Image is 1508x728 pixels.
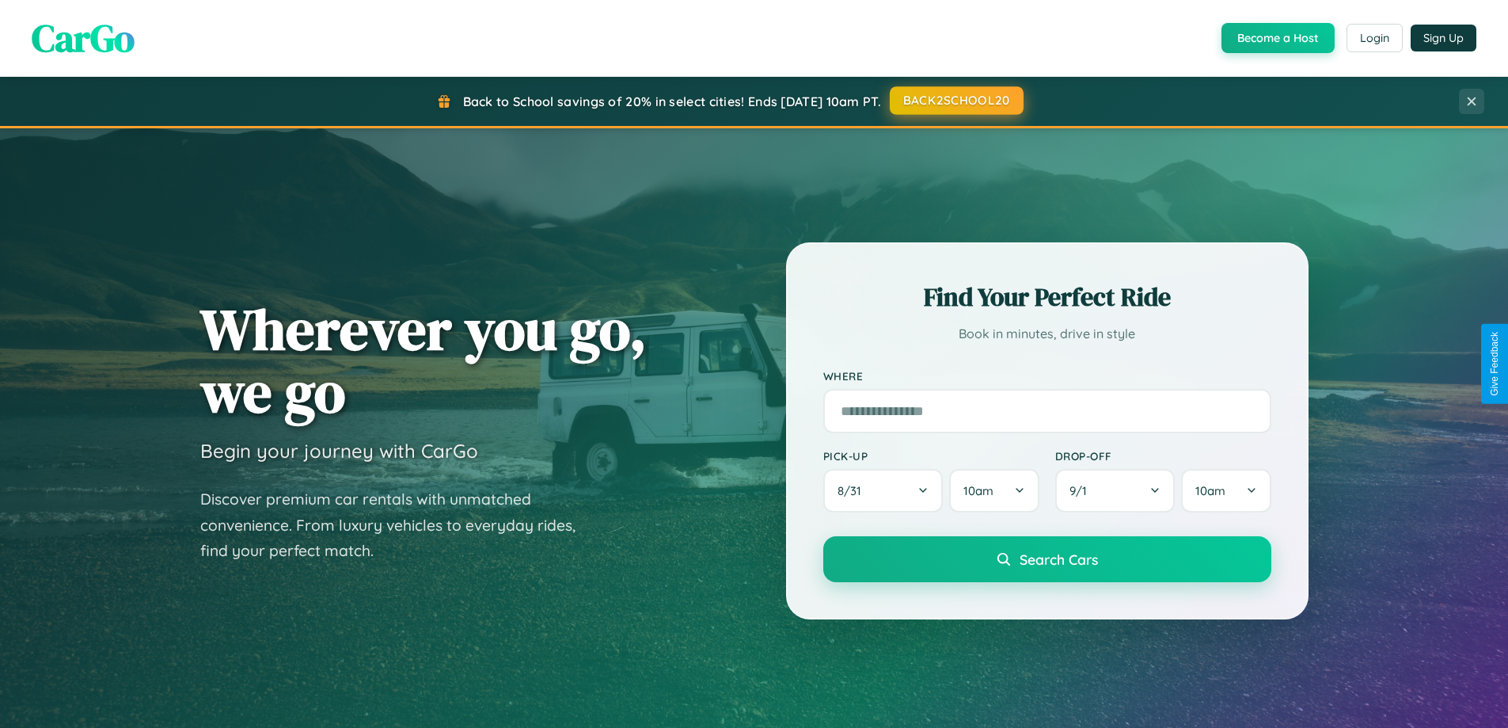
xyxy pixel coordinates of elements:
label: Drop-off [1055,449,1271,463]
button: Sign Up [1411,25,1476,51]
button: Become a Host [1221,23,1335,53]
h2: Find Your Perfect Ride [823,280,1271,314]
div: Give Feedback [1489,332,1500,396]
h1: Wherever you go, we go [200,298,647,423]
button: Login [1347,24,1403,52]
span: Back to School savings of 20% in select cities! Ends [DATE] 10am PT. [463,93,881,109]
h3: Begin your journey with CarGo [200,439,478,463]
span: 8 / 31 [838,483,869,498]
span: 10am [1195,483,1225,498]
button: 10am [949,469,1039,513]
span: 9 / 1 [1069,483,1095,498]
label: Pick-up [823,449,1039,463]
p: Book in minutes, drive in style [823,322,1271,345]
span: CarGo [32,12,135,64]
p: Discover premium car rentals with unmatched convenience. From luxury vehicles to everyday rides, ... [200,486,596,564]
button: BACK2SCHOOL20 [890,86,1024,115]
label: Where [823,369,1271,383]
button: 8/31 [823,469,944,513]
span: 10am [963,483,993,498]
span: Search Cars [1020,551,1098,568]
button: 10am [1181,469,1271,513]
button: 9/1 [1055,469,1176,513]
button: Search Cars [823,536,1271,582]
